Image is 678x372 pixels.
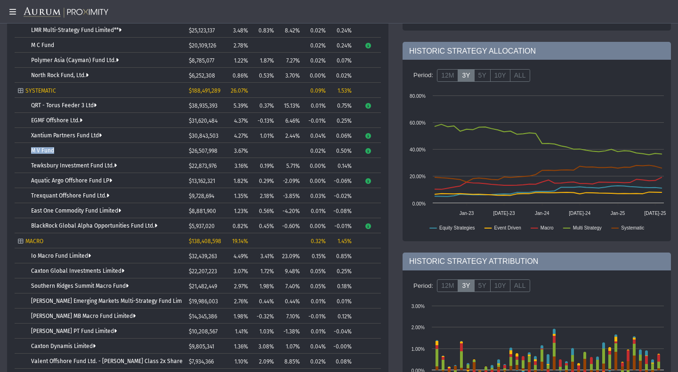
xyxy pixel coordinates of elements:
span: 3.16% [234,163,248,169]
text: Systematic [621,225,644,230]
td: 0.44% [277,293,303,309]
td: 2.18% [251,188,277,203]
td: 5.71% [277,158,303,173]
a: Caxton Dynamis Limited [31,343,96,349]
text: 1.00% [412,347,425,352]
a: M V Fund [31,147,54,154]
label: 3Y [458,279,474,293]
a: [PERSON_NAME] MB Macro Fund Limited [31,313,136,319]
a: BlackRock Global Alpha Opportunities Fund Ltd. [31,222,157,229]
span: 0.82% [233,223,248,230]
text: [DATE]-25 [645,211,666,216]
td: -0.04% [329,324,355,339]
td: 0.03% [303,188,329,203]
td: -0.13% [251,113,277,128]
a: Aquatic Argo Offshore Fund LP [31,177,112,184]
span: $22,873,976 [189,163,217,169]
span: $9,805,341 [189,343,214,350]
label: 12M [437,69,458,82]
span: MACRO [25,238,43,245]
td: 9.48% [277,263,303,278]
span: $30,843,503 [189,133,218,139]
span: $22,207,223 [189,268,217,275]
a: [PERSON_NAME] Emerging Markets Multi-Strategy Fund Limited [31,298,194,304]
td: 0.02% [303,143,329,158]
span: $138,408,598 [189,238,221,245]
span: $14,345,386 [189,313,217,320]
td: 3.41% [251,248,277,263]
td: -0.00% [329,339,355,354]
span: 19.14% [232,238,248,245]
td: 0.00% [303,218,329,233]
a: LMR Multi-Strategy Fund Limited** [31,27,121,33]
td: 7.10% [277,309,303,324]
text: Event Driven [494,225,521,230]
span: $26,507,998 [189,148,218,154]
label: 5Y [474,279,491,293]
span: 3.48% [233,27,248,34]
td: 0.08% [329,354,355,369]
td: 0.53% [251,68,277,83]
td: 0.18% [329,278,355,293]
label: 12M [437,279,458,293]
td: 7.40% [277,278,303,293]
td: 0.25% [329,113,355,128]
td: 0.37% [251,98,277,113]
span: $20,109,126 [189,42,216,49]
span: SYSTEMATIC [25,87,56,94]
span: 1.23% [234,208,248,214]
td: 0.05% [303,263,329,278]
div: 1.45% [332,238,352,245]
td: 0.02% [303,53,329,68]
text: [DATE]-23 [493,211,515,216]
a: Valent Offshore Fund Ltd. - [PERSON_NAME] Class 2x Shares [31,358,188,364]
td: 0.01% [329,293,355,309]
td: 0.01% [303,98,329,113]
td: 0.05% [303,278,329,293]
td: 0.00% [303,173,329,188]
img: Aurum-Proximity%20white.svg [24,7,108,18]
td: 1.07% [277,339,303,354]
div: HISTORIC STRATEGY ALLOCATION [403,42,671,60]
span: $38,935,393 [189,103,218,109]
td: 2.44% [277,128,303,143]
label: ALL [510,69,530,82]
div: Period: [410,67,437,83]
td: 0.02% [303,23,329,38]
td: -0.01% [303,309,329,324]
td: 0.24% [329,23,355,38]
td: -0.06% [329,173,355,188]
td: 0.29% [251,173,277,188]
td: 0.06% [329,128,355,143]
td: -0.01% [303,113,329,128]
td: -3.85% [277,188,303,203]
td: 0.25% [329,263,355,278]
span: 3.67% [234,148,248,154]
span: $25,123,137 [189,27,215,34]
span: $9,728,694 [189,193,214,199]
td: 0.04% [303,128,329,143]
td: 0.07% [329,53,355,68]
td: 0.00% [303,68,329,83]
td: 0.56% [251,203,277,218]
label: 5Y [474,69,491,82]
td: -0.01% [329,218,355,233]
span: 5.39% [234,103,248,109]
label: 10Y [490,279,510,293]
a: Trexquant Offshore Fund Ltd. [31,192,109,199]
a: Tewksbury Investment Fund Ltd. [31,162,117,169]
span: $31,620,484 [189,118,218,124]
text: [DATE]-24 [569,211,590,216]
td: -4.20% [277,203,303,218]
text: Jan-25 [611,211,625,216]
span: 1.22% [234,57,248,64]
td: 1.87% [251,53,277,68]
td: -0.60% [277,218,303,233]
span: 1.35% [234,193,248,199]
text: Jan-24 [535,211,549,216]
span: $8,881,900 [189,208,216,214]
td: -1.38% [277,324,303,339]
text: 80.00% [410,94,426,99]
span: $10,208,567 [189,328,218,335]
text: 2.00% [412,325,425,330]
